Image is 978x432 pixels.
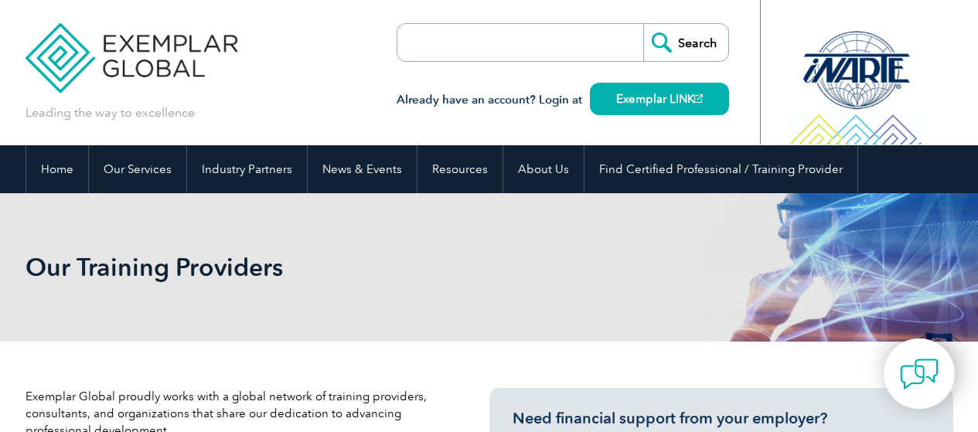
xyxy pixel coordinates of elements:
a: Home [26,145,88,193]
a: Exemplar LINK [590,83,729,115]
h2: Our Training Providers [26,255,675,280]
img: contact-chat.png [900,355,939,393]
h3: Need financial support from your employer? [513,409,930,428]
img: open_square.png [694,94,703,103]
a: Industry Partners [187,145,307,193]
a: Resources [417,145,503,193]
a: Our Services [89,145,186,193]
a: About Us [503,145,584,193]
a: Find Certified Professional / Training Provider [584,145,857,193]
h3: Already have an account? Login at [397,90,729,110]
a: News & Events [308,145,417,193]
input: Search [643,24,728,61]
p: Leading the way to excellence [26,104,195,121]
